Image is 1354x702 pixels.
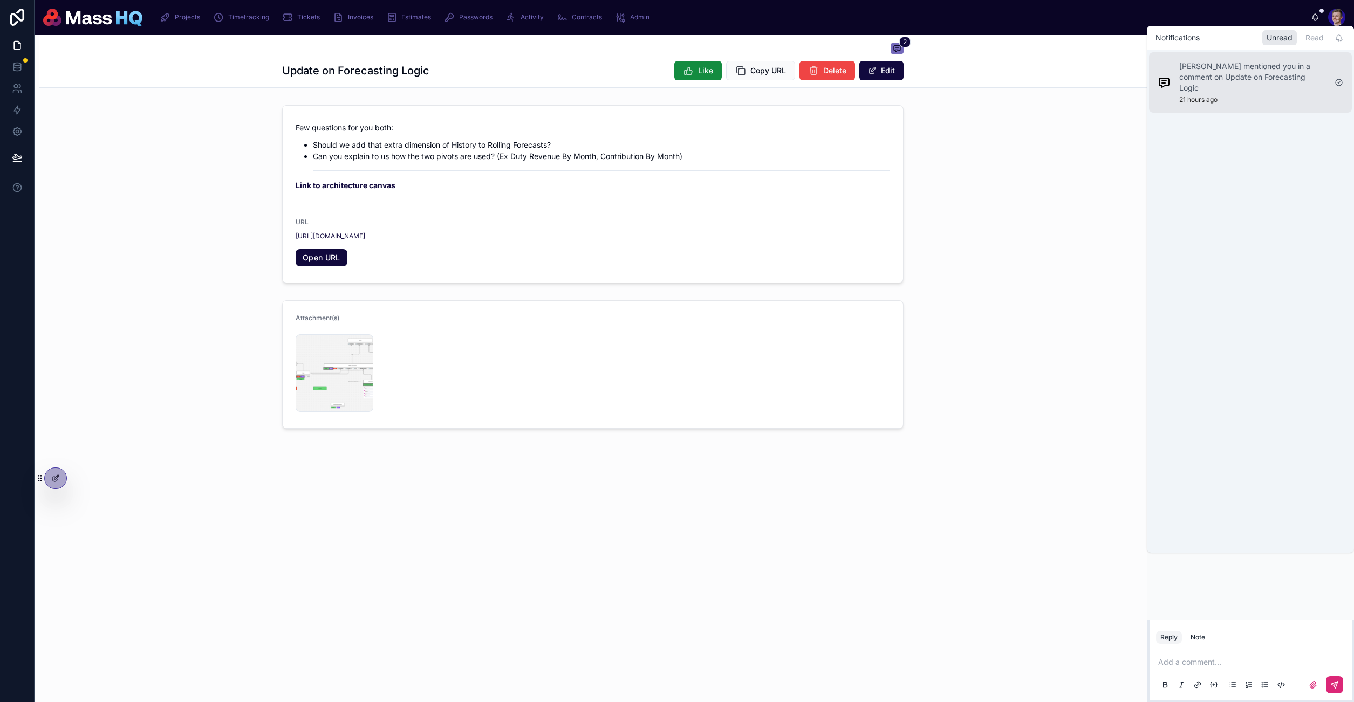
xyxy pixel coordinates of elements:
[1179,95,1218,104] p: 21 hours ago
[612,8,657,27] a: Admin
[1262,30,1297,45] div: Unread
[630,13,649,22] span: Admin
[553,8,610,27] a: Contracts
[502,8,551,27] a: Activity
[799,61,855,80] button: Delete
[210,8,277,27] a: Timetracking
[313,150,890,162] p: Can you explain to us how the two pivots are used? (Ex Duty Revenue By Month, Contribution By Month)
[1156,631,1182,644] button: Reply
[459,13,493,22] span: Passwords
[899,37,911,47] span: 2
[859,61,904,80] button: Edit
[43,9,142,26] img: App logo
[674,61,722,80] button: Like
[726,61,795,80] button: Copy URL
[1191,633,1205,642] div: Note
[151,5,1311,29] div: scrollable content
[1155,32,1200,43] h1: Notifications
[296,249,347,266] a: Open URL
[441,8,500,27] a: Passwords
[383,8,439,27] a: Estimates
[1179,61,1326,93] p: [PERSON_NAME] mentioned you in a comment on Update on Forecasting Logic
[282,63,429,78] h1: Update on Forecasting Logic
[228,13,269,22] span: Timetracking
[296,122,890,133] p: Few questions for you both:
[175,13,200,22] span: Projects
[279,8,327,27] a: Tickets
[296,218,309,226] span: URL
[296,181,395,190] a: Link to architecture canvas
[296,232,365,240] a: [URL][DOMAIN_NAME]
[296,314,339,322] span: Attachment(s)
[750,65,786,76] span: Copy URL
[313,140,890,150] li: Should we add that extra dimension of History to Rolling Forecasts?
[1158,76,1171,89] img: Notification icon
[297,13,320,22] span: Tickets
[891,43,904,56] button: 2
[521,13,544,22] span: Activity
[330,8,381,27] a: Invoices
[156,8,208,27] a: Projects
[1186,631,1209,644] button: Note
[348,13,373,22] span: Invoices
[401,13,431,22] span: Estimates
[572,13,602,22] span: Contracts
[1301,30,1328,45] div: Read
[698,65,713,76] span: Like
[823,65,846,76] span: Delete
